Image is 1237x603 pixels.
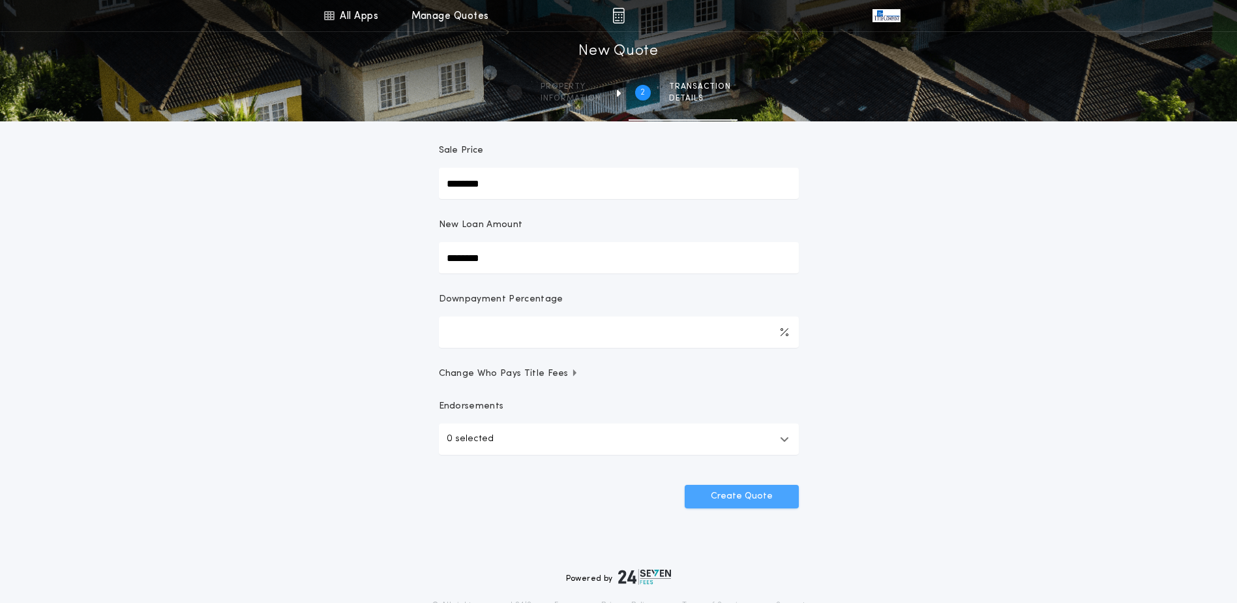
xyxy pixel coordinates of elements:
button: Change Who Pays Title Fees [439,367,799,380]
h2: 2 [640,87,645,98]
span: Change Who Pays Title Fees [439,367,579,380]
img: logo [618,569,672,585]
span: information [541,93,601,104]
input: New Loan Amount [439,242,799,273]
img: img [612,8,625,23]
input: Downpayment Percentage [439,317,799,348]
img: vs-icon [872,9,900,22]
h1: New Quote [578,41,658,62]
p: New Loan Amount [439,219,523,232]
p: Downpayment Percentage [439,293,563,306]
span: Property [541,82,601,92]
p: Sale Price [439,144,484,157]
p: 0 selected [447,431,494,447]
span: Transaction [669,82,731,92]
p: Endorsements [439,400,799,413]
button: 0 selected [439,424,799,455]
input: Sale Price [439,168,799,199]
span: details [669,93,731,104]
button: Create Quote [685,485,799,508]
div: Powered by [566,569,672,585]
